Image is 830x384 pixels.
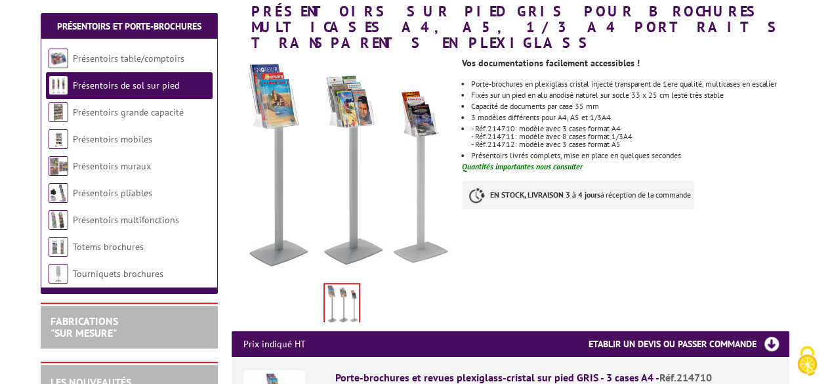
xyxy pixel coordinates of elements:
[471,133,789,140] p: - Réf.214711: modèle avec 8 cases format 1/3A4
[73,214,179,226] a: Présentoirs multifonctions
[73,187,152,199] a: Présentoirs pliables
[471,102,789,110] li: Capacité de documents par case 35 mm
[784,339,830,384] button: Cookies (fenêtre modale)
[73,79,179,91] a: Présentoirs de sol sur pied
[51,314,118,339] a: FABRICATIONS"Sur Mesure"
[73,106,184,118] a: Présentoirs grande capacité
[73,53,184,64] a: Présentoirs table/comptoirs
[243,331,306,357] p: Prix indiqué HT
[49,210,68,230] img: Présentoirs multifonctions
[462,181,694,209] p: à réception de la commande
[659,371,712,384] span: Réf.214710
[471,125,789,133] p: - Réf.214710: modèle avec 3 cases format A4
[49,75,68,95] img: Présentoirs de sol sur pied
[57,20,201,32] a: Présentoirs et Porte-brochures
[471,91,789,99] li: Fixés sur un pied en alu anodisé naturel sur socle 33 x 25 cm lesté très stable
[471,80,789,88] li: Porte-brochures en plexiglass cristal injecté transparent de 1ere qualité, multicases en escalier
[462,161,583,171] font: Quantités importantes nous consulter
[471,114,789,121] li: 3 modèles différents pour A4, A5 et 1/3A4
[73,160,151,172] a: Présentoirs muraux
[49,102,68,122] img: Présentoirs grande capacité
[325,284,359,325] img: presentoirs_de_sol_214710_1.jpg
[73,241,144,253] a: Totems brochures
[471,152,789,160] li: Présentoirs livrés complets, mise en place en quelques secondes.
[791,345,823,377] img: Cookies (fenêtre modale)
[49,183,68,203] img: Présentoirs pliables
[49,156,68,176] img: Présentoirs muraux
[49,237,68,257] img: Totems brochures
[73,133,152,145] a: Présentoirs mobiles
[490,190,600,200] strong: EN STOCK, LIVRAISON 3 à 4 jours
[49,129,68,149] img: Présentoirs mobiles
[49,49,68,68] img: Présentoirs table/comptoirs
[589,331,789,357] h3: Etablir un devis ou passer commande
[73,268,163,280] a: Tourniquets brochures
[471,140,789,148] p: - Réf.214712: modèle avec 3 cases format A5
[49,264,68,284] img: Tourniquets brochures
[462,57,640,69] strong: Vos documentations facilement accessibles !
[232,58,453,279] img: presentoirs_de_sol_214710_1.jpg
